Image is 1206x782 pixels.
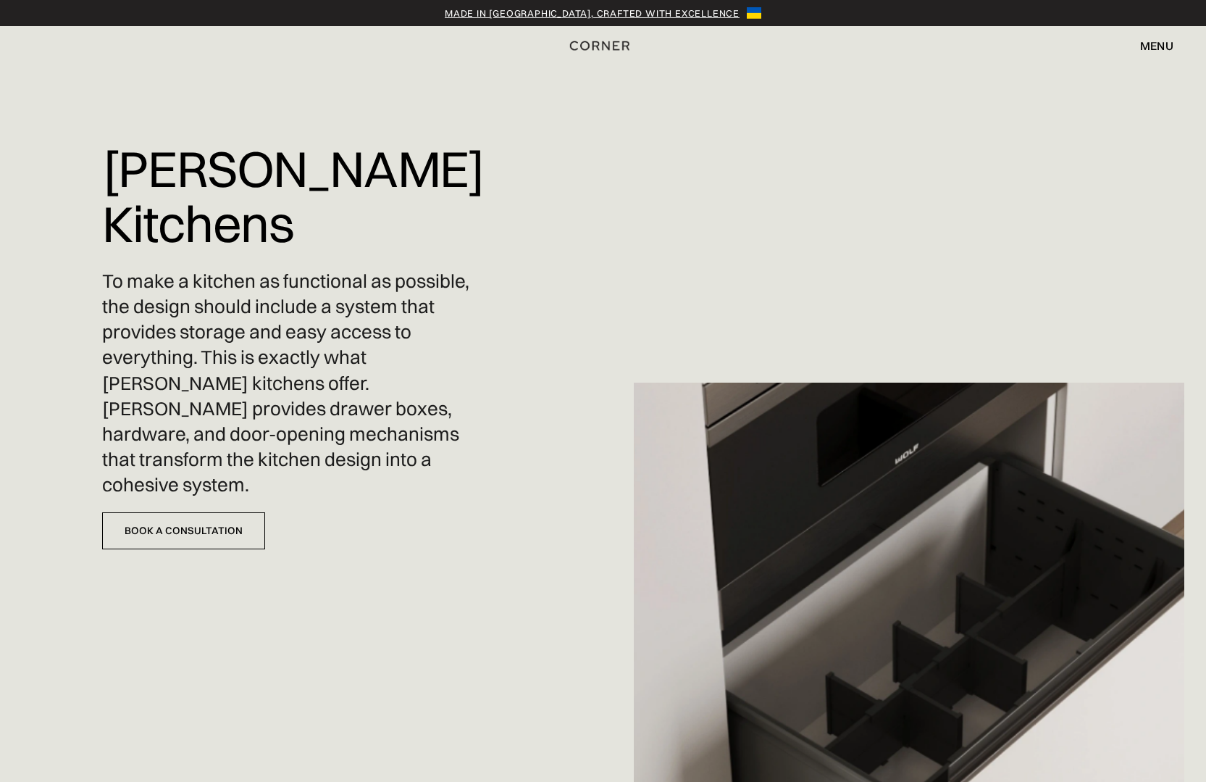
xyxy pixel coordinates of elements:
div: menu [1126,33,1173,58]
div: menu [1140,40,1173,51]
h1: [PERSON_NAME] Kitchens [102,130,493,262]
a: Made in [GEOGRAPHIC_DATA], crafted with excellence [445,6,740,20]
a: Book a Consultation [102,512,265,549]
a: home [545,36,662,55]
p: To make a kitchen as functional as possible, the design should include a system that provides sto... [102,269,493,498]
